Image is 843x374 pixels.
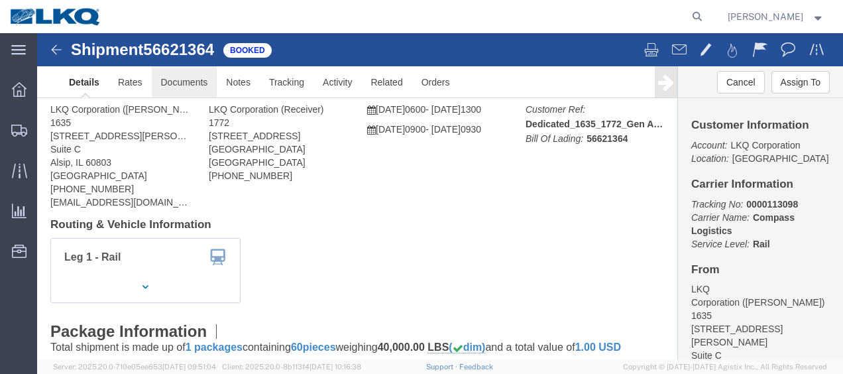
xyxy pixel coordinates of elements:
[37,33,843,360] iframe: FS Legacy Container
[53,363,216,371] span: Server: 2025.20.0-710e05ee653
[727,9,825,25] button: [PERSON_NAME]
[459,363,493,371] a: Feedback
[162,363,216,371] span: [DATE] 09:51:04
[426,363,459,371] a: Support
[309,363,361,371] span: [DATE] 10:16:38
[728,9,803,24] span: Robert Benette
[9,7,102,27] img: logo
[222,363,361,371] span: Client: 2025.20.0-8b113f4
[623,361,827,373] span: Copyright © [DATE]-[DATE] Agistix Inc., All Rights Reserved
